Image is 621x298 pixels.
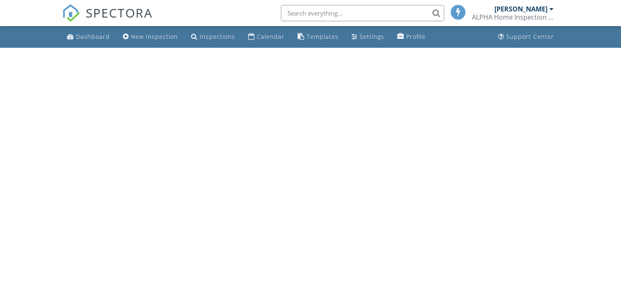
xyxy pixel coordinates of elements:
[360,33,384,40] div: Settings
[62,11,153,28] a: SPECTORA
[294,29,342,44] a: Templates
[120,29,181,44] a: New Inspection
[506,33,554,40] div: Support Center
[62,4,80,22] img: The Best Home Inspection Software - Spectora
[348,29,387,44] a: Settings
[307,33,338,40] div: Templates
[394,29,429,44] a: Profile
[406,33,425,40] div: Profile
[495,29,557,44] a: Support Center
[64,29,113,44] a: Dashboard
[86,4,153,21] span: SPECTORA
[188,29,238,44] a: Inspections
[257,33,285,40] div: Calendar
[245,29,288,44] a: Calendar
[494,5,548,13] div: [PERSON_NAME]
[131,33,178,40] div: New Inspection
[76,33,110,40] div: Dashboard
[200,33,235,40] div: Inspections
[472,13,554,21] div: ALPHA Home Inspection LLC
[281,5,444,21] input: Search everything...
